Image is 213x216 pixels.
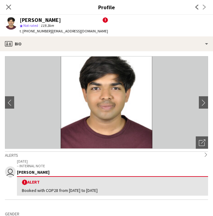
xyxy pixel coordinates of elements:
[5,56,208,149] img: Crew avatar or photo
[17,159,208,164] p: [DATE]
[52,29,108,33] span: | [EMAIL_ADDRESS][DOMAIN_NAME]
[17,169,208,175] div: [PERSON_NAME]
[20,17,61,23] div: [PERSON_NAME]
[39,23,55,28] span: 119.3km
[17,164,208,168] p: – INTERNAL NOTE
[102,17,108,23] span: !
[23,23,38,28] span: Not rated
[5,151,208,158] div: Alerts
[196,136,208,149] div: Open photos pop-in
[20,29,52,33] span: t. [PHONE_NUMBER]
[22,179,203,185] div: Alert
[22,180,27,185] span: !
[22,188,203,193] div: Booked with COP28 from [DATE] to [DATE]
